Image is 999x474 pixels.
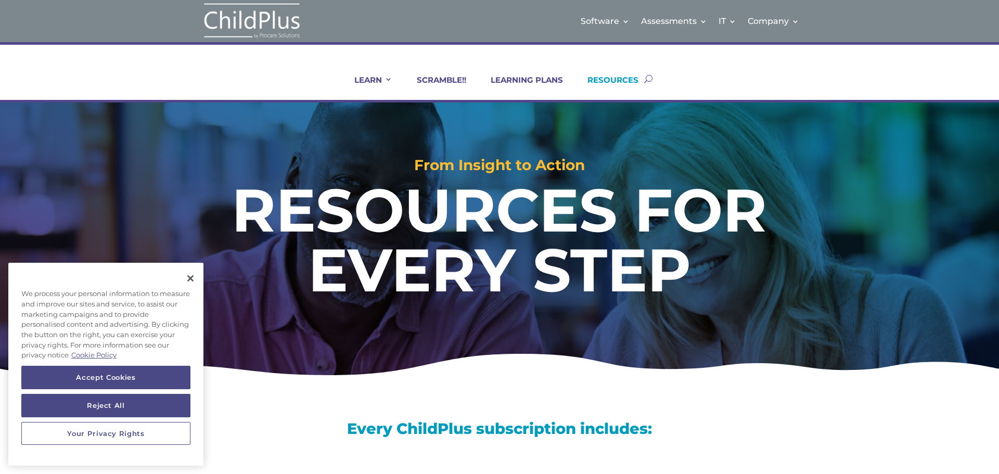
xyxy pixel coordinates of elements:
div: Privacy [8,263,203,466]
a: LEARN [341,75,392,100]
h3: Every ChildPlus subscription includes: [166,421,832,441]
h1: RESOURCES FOR EVERY STEP [140,180,859,305]
button: Accept Cookies [21,366,190,389]
a: LEARNING PLANS [478,75,563,100]
div: We process your personal information to measure and improve our sites and service, to assist our ... [8,284,203,366]
div: Cookie banner [8,263,203,466]
button: Reject All [21,394,190,417]
h2: From Insight to Action [50,158,949,177]
a: RESOURCES [574,75,638,100]
button: Close [179,267,202,290]
a: SCRAMBLE!! [404,75,466,100]
button: Your Privacy Rights [21,422,190,445]
a: More information about your privacy, opens in a new tab [71,351,117,359]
